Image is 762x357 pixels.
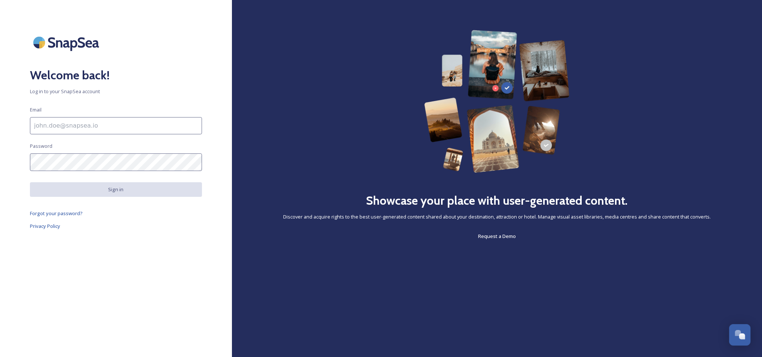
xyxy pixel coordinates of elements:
h2: Welcome back! [30,66,202,84]
input: john.doe@snapsea.io [30,117,202,134]
img: SnapSea Logo [30,30,105,55]
span: Request a Demo [478,233,516,239]
span: Password [30,143,52,150]
span: Discover and acquire rights to the best user-generated content shared about your destination, att... [283,213,711,220]
span: Forgot your password? [30,210,83,217]
a: Request a Demo [478,232,516,241]
button: Sign in [30,182,202,197]
a: Privacy Policy [30,222,202,231]
img: 63b42ca75bacad526042e722_Group%20154-p-800.png [424,30,570,173]
h2: Showcase your place with user-generated content. [366,192,628,210]
span: Privacy Policy [30,223,60,229]
span: Log in to your SnapSea account [30,88,202,95]
a: Forgot your password? [30,209,202,218]
span: Email [30,106,42,113]
button: Open Chat [729,324,751,346]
